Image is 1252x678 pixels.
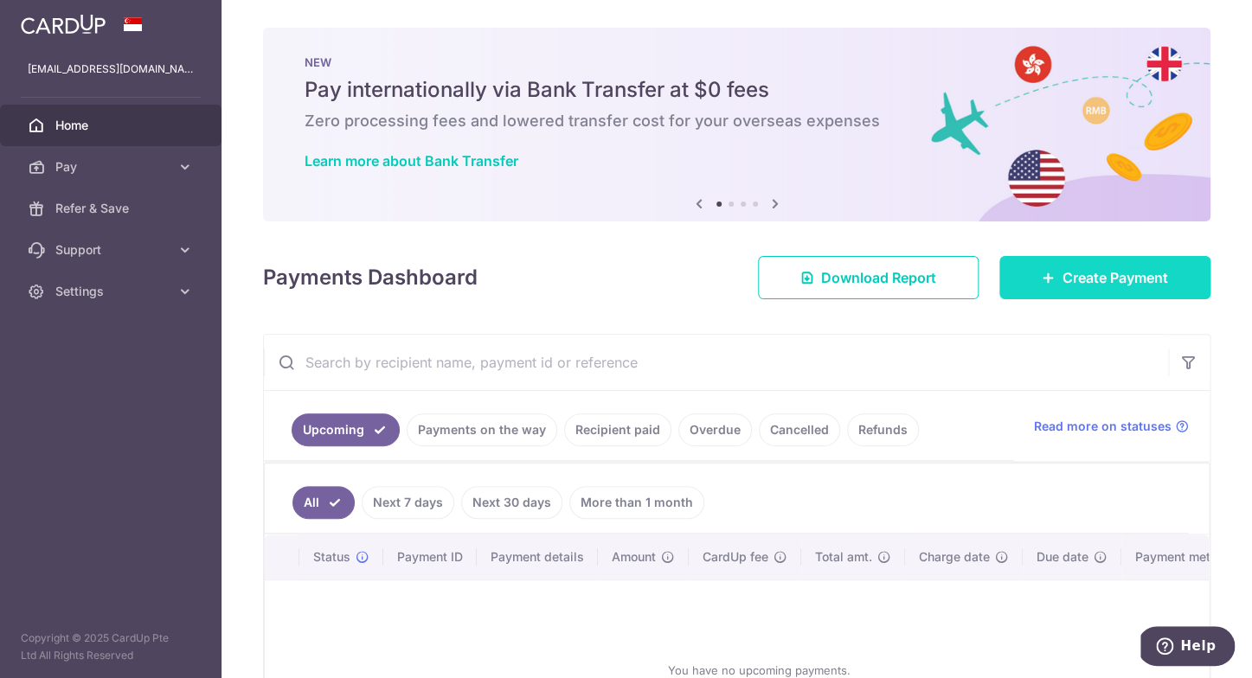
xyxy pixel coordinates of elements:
[1063,267,1168,288] span: Create Payment
[264,335,1168,390] input: Search by recipient name, payment id or reference
[919,548,990,566] span: Charge date
[758,256,979,299] a: Download Report
[313,548,350,566] span: Status
[815,548,872,566] span: Total amt.
[263,28,1210,221] img: Bank transfer banner
[305,111,1169,131] h6: Zero processing fees and lowered transfer cost for your overseas expenses
[847,413,919,446] a: Refunds
[28,61,194,78] p: [EMAIL_ADDRESS][DOMAIN_NAME]
[821,267,936,288] span: Download Report
[1037,548,1088,566] span: Due date
[383,534,477,579] th: Payment ID
[1034,418,1189,435] a: Read more on statuses
[703,548,768,566] span: CardUp fee
[292,413,400,446] a: Upcoming
[305,55,1169,69] p: NEW
[305,76,1169,104] h5: Pay internationally via Bank Transfer at $0 fees
[569,486,704,519] a: More than 1 month
[292,486,355,519] a: All
[55,200,170,217] span: Refer & Save
[564,413,671,446] a: Recipient paid
[1034,418,1172,435] span: Read more on statuses
[477,534,598,579] th: Payment details
[305,152,518,169] a: Learn more about Bank Transfer
[55,117,170,134] span: Home
[55,158,170,176] span: Pay
[759,413,840,446] a: Cancelled
[362,486,454,519] a: Next 7 days
[678,413,752,446] a: Overdue
[612,548,656,566] span: Amount
[1140,626,1235,669] iframe: Opens a widget where you can find more information
[999,256,1210,299] a: Create Payment
[55,241,170,259] span: Support
[461,486,562,519] a: Next 30 days
[21,14,106,35] img: CardUp
[55,283,170,300] span: Settings
[263,262,478,293] h4: Payments Dashboard
[407,413,557,446] a: Payments on the way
